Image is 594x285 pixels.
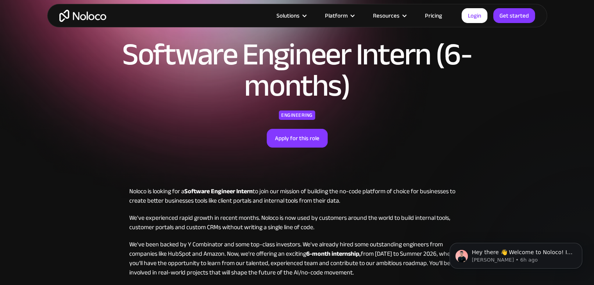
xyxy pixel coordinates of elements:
div: Resources [373,11,400,21]
div: Resources [363,11,415,21]
a: Get started [493,8,535,23]
div: Platform [325,11,348,21]
strong: Software Engineer Intern [184,185,253,197]
a: Pricing [415,11,452,21]
a: home [59,10,106,22]
div: Engineering [279,110,315,120]
div: Solutions [276,11,300,21]
strong: 6-month internship, [306,248,361,260]
div: Solutions [267,11,315,21]
div: Platform [315,11,363,21]
p: Noloco is looking for a to join our mission of building the no-code platform of choice for busine... [129,187,465,205]
p: We've been backed by Y Combinator and some top-class investors. We've already hired some outstand... [129,240,465,277]
p: We've experienced rapid growth in recent months. Noloco is now used by customers around the world... [129,213,465,232]
h1: Software Engineer Intern (6-months) [96,39,498,102]
a: Apply for this role [267,129,328,148]
iframe: Intercom notifications message [438,226,594,281]
a: Login [462,8,487,23]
